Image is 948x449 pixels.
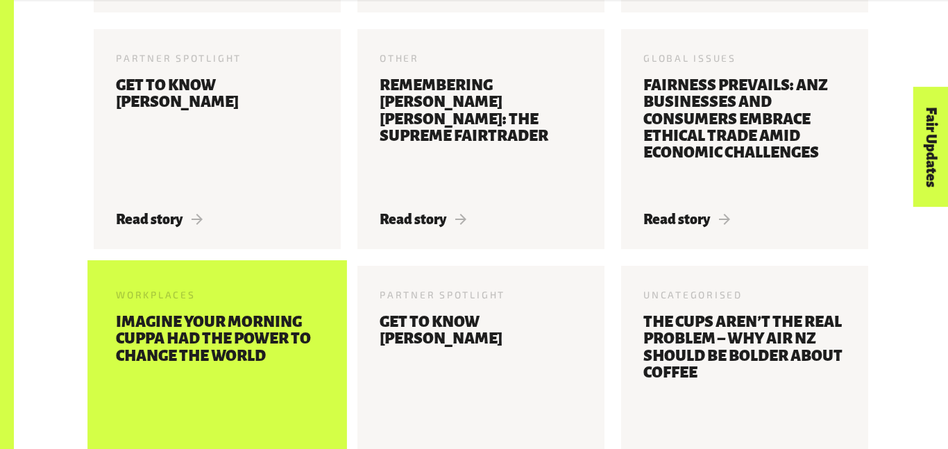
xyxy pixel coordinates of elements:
[380,77,582,195] h3: Remembering [PERSON_NAME] [PERSON_NAME]: The Supreme Fairtrader
[643,77,846,195] h3: Fairness Prevails: ANZ Businesses and Consumers Embrace Ethical Trade Amid Economic Challenges
[380,314,582,432] h3: Get to know [PERSON_NAME]
[380,212,466,227] span: Read story
[94,29,341,249] a: Partner Spotlight Get to know [PERSON_NAME] Read story
[357,29,604,249] a: Other Remembering [PERSON_NAME] [PERSON_NAME]: The Supreme Fairtrader Read story
[116,52,242,64] span: Partner Spotlight
[380,52,419,64] span: Other
[380,289,505,300] span: Partner Spotlight
[116,314,319,432] h3: Imagine your morning cuppa had the power to change the world
[643,212,730,227] span: Read story
[643,314,846,432] h3: The cups aren’t the real problem – why Air NZ should be bolder about coffee
[116,212,203,227] span: Read story
[621,29,868,249] a: Global Issues Fairness Prevails: ANZ Businesses and Consumers Embrace Ethical Trade Amid Economic...
[116,77,319,195] h3: Get to know [PERSON_NAME]
[116,289,196,300] span: Workplaces
[643,52,736,64] span: Global Issues
[643,289,743,300] span: Uncategorised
